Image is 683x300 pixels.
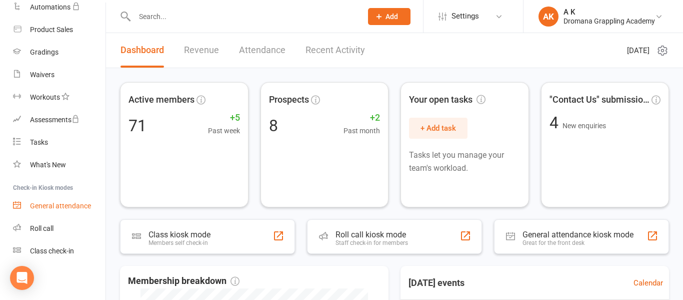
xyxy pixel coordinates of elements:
div: Class kiosk mode [148,230,210,239]
div: A K [563,8,655,17]
span: Membership breakdown [128,274,239,288]
a: Dashboard [120,33,164,68]
h3: [DATE] events [400,274,472,292]
span: 4 [549,113,562,132]
a: Waivers [13,64,105,86]
a: What's New [13,154,105,176]
a: Workouts [13,86,105,109]
div: 71 [128,118,146,134]
div: Members self check-in [148,239,210,246]
button: + Add task [409,118,467,139]
a: Product Sales [13,19,105,41]
span: Active members [128,93,194,107]
span: Add [385,13,398,21]
div: Automations [30,3,70,11]
span: [DATE] [627,45,649,57]
span: Past week [208,125,240,136]
a: Gradings [13,41,105,64]
a: Assessments [13,109,105,131]
div: Dromana Grappling Academy [563,17,655,26]
div: Open Intercom Messenger [10,266,34,290]
div: Product Sales [30,26,73,34]
a: Calendar [633,277,663,289]
span: "Contact Us" submissions [549,93,650,107]
div: Assessments [30,116,79,124]
a: Recent Activity [305,33,365,68]
a: Tasks [13,131,105,154]
div: 8 [269,118,278,134]
span: +2 [343,111,380,125]
a: Roll call [13,217,105,240]
a: Attendance [239,33,285,68]
span: Settings [451,5,479,28]
div: Great for the front desk [522,239,633,246]
input: Search... [131,10,355,24]
a: Revenue [184,33,219,68]
div: General attendance [30,202,91,210]
div: Tasks [30,138,48,146]
div: Roll call kiosk mode [335,230,408,239]
div: General attendance kiosk mode [522,230,633,239]
div: Waivers [30,71,54,79]
div: AK [538,7,558,27]
div: Class check-in [30,247,74,255]
div: Workouts [30,93,60,101]
button: Add [368,8,410,25]
a: General attendance kiosk mode [13,195,105,217]
span: Prospects [269,93,309,107]
span: Your open tasks [409,93,485,107]
a: Class kiosk mode [13,240,105,262]
span: Past month [343,125,380,136]
span: New enquiries [562,122,606,130]
div: Staff check-in for members [335,239,408,246]
div: Gradings [30,48,58,56]
p: Tasks let you manage your team's workload. [409,149,520,174]
span: +5 [208,111,240,125]
div: What's New [30,161,66,169]
div: Roll call [30,224,53,232]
